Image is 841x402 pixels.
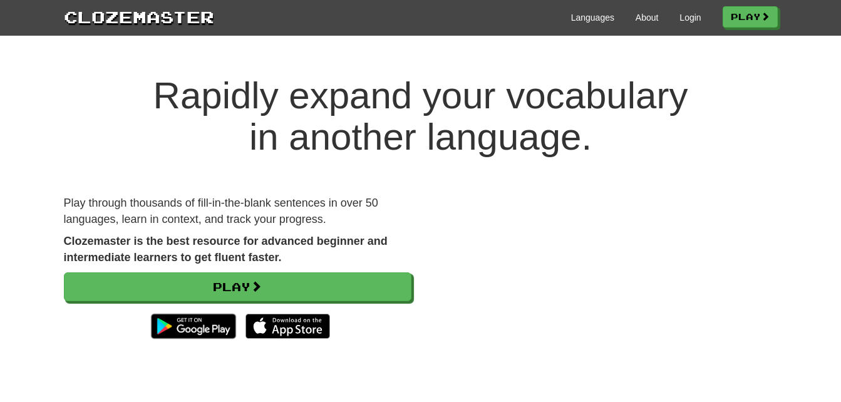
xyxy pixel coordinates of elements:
img: Download_on_the_App_Store_Badge_US-UK_135x40-25178aeef6eb6b83b96f5f2d004eda3bffbb37122de64afbaef7... [245,314,330,339]
a: Clozemaster [64,5,214,28]
a: Languages [571,11,614,24]
img: Get it on Google Play [145,307,242,345]
a: Play [723,6,778,28]
a: Login [679,11,701,24]
a: About [636,11,659,24]
strong: Clozemaster is the best resource for advanced beginner and intermediate learners to get fluent fa... [64,235,388,264]
a: Play [64,272,411,301]
p: Play through thousands of fill-in-the-blank sentences in over 50 languages, learn in context, and... [64,195,411,227]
